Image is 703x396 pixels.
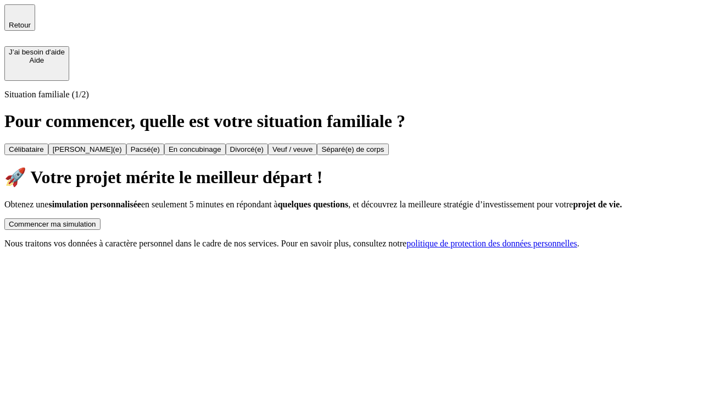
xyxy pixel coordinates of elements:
[577,239,579,248] span: .
[48,200,141,209] span: simulation personnalisée
[4,167,699,188] h1: 🚀 Votre projet mérite le meilleur départ !
[278,200,349,209] span: quelques questions
[406,239,577,248] a: politique de protection des données personnelles
[573,200,622,209] span: projet de vie.
[4,239,406,248] span: Nous traitons vos données à caractère personnel dans le cadre de nos services. Pour en savoir plu...
[4,200,48,209] span: Obtenez une
[348,200,573,209] span: , et découvrez la meilleure stratégie d’investissement pour votre
[141,200,278,209] span: en seulement 5 minutes en répondant à
[9,220,96,228] div: Commencer ma simulation
[4,218,101,230] button: Commencer ma simulation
